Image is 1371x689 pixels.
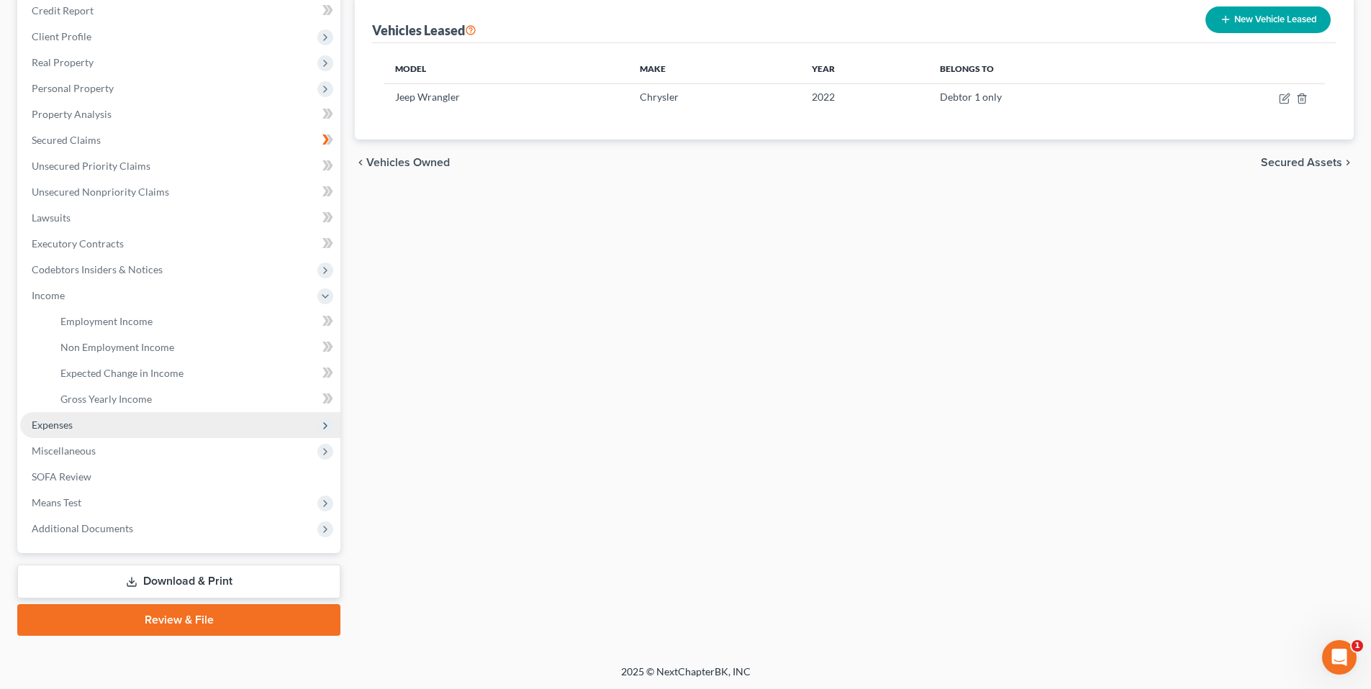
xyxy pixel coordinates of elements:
[800,55,928,83] th: Year
[928,55,1164,83] th: Belongs To
[1261,157,1354,168] button: Secured Assets chevron_right
[32,56,94,68] span: Real Property
[20,179,340,205] a: Unsecured Nonpriority Claims
[628,55,800,83] th: Make
[60,341,174,353] span: Non Employment Income
[628,83,800,111] td: Chrysler
[800,83,928,111] td: 2022
[32,237,124,250] span: Executory Contracts
[32,82,114,94] span: Personal Property
[928,83,1164,111] td: Debtor 1 only
[32,108,112,120] span: Property Analysis
[20,101,340,127] a: Property Analysis
[60,393,152,405] span: Gross Yearly Income
[32,211,71,224] span: Lawsuits
[32,134,101,146] span: Secured Claims
[1322,640,1357,675] iframe: Intercom live chat
[20,205,340,231] a: Lawsuits
[1205,6,1331,33] button: New Vehicle Leased
[1352,640,1363,652] span: 1
[372,22,476,39] div: Vehicles Leased
[49,386,340,412] a: Gross Yearly Income
[20,153,340,179] a: Unsecured Priority Claims
[20,127,340,153] a: Secured Claims
[1261,157,1342,168] span: Secured Assets
[32,30,91,42] span: Client Profile
[49,309,340,334] a: Employment Income
[32,496,81,508] span: Means Test
[32,522,133,534] span: Additional Documents
[32,4,94,17] span: Credit Report
[32,289,65,301] span: Income
[384,83,628,111] td: Jeep Wrangler
[32,470,91,483] span: SOFA Review
[1342,157,1354,168] i: chevron_right
[32,160,150,172] span: Unsecured Priority Claims
[49,360,340,386] a: Expected Change in Income
[32,419,73,431] span: Expenses
[49,334,340,360] a: Non Employment Income
[32,186,169,198] span: Unsecured Nonpriority Claims
[20,231,340,257] a: Executory Contracts
[355,157,366,168] i: chevron_left
[355,157,450,168] button: chevron_left Vehicles Owned
[366,157,450,168] span: Vehicles Owned
[32,444,96,457] span: Miscellaneous
[384,55,628,83] th: Model
[20,464,340,490] a: SOFA Review
[17,565,340,598] a: Download & Print
[17,604,340,636] a: Review & File
[32,263,163,275] span: Codebtors Insiders & Notices
[60,315,153,327] span: Employment Income
[60,367,184,379] span: Expected Change in Income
